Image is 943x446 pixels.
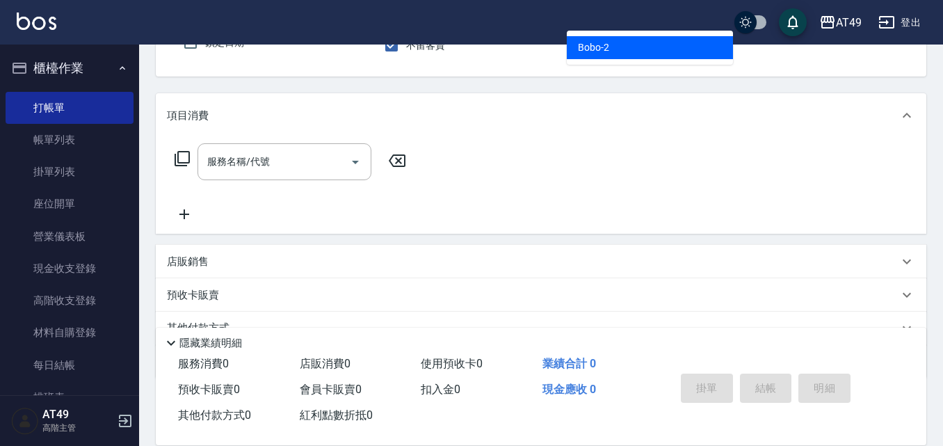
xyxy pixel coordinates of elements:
[6,253,134,285] a: 現金收支登錄
[6,156,134,188] a: 掛單列表
[6,92,134,124] a: 打帳單
[873,10,926,35] button: 登出
[156,245,926,278] div: 店販銷售
[42,422,113,434] p: 高階主管
[17,13,56,30] img: Logo
[578,40,609,55] span: Bobo -2
[6,317,134,349] a: 材料自購登錄
[6,124,134,156] a: 帳單列表
[542,357,596,370] span: 業績合計 0
[167,255,209,269] p: 店販銷售
[156,93,926,138] div: 項目消費
[167,109,209,123] p: 項目消費
[6,221,134,253] a: 營業儀表板
[178,408,251,422] span: 其他付款方式 0
[42,408,113,422] h5: AT49
[11,407,39,435] img: Person
[6,349,134,381] a: 每日結帳
[6,285,134,317] a: 高階收支登錄
[814,8,867,37] button: AT49
[156,278,926,312] div: 預收卡販賣
[167,288,219,303] p: 預收卡販賣
[156,312,926,345] div: 其他付款方式
[6,50,134,86] button: 櫃檯作業
[836,14,862,31] div: AT49
[300,357,350,370] span: 店販消費 0
[6,381,134,413] a: 排班表
[300,383,362,396] span: 會員卡販賣 0
[300,408,373,422] span: 紅利點數折抵 0
[344,151,366,173] button: Open
[542,383,596,396] span: 現金應收 0
[421,383,460,396] span: 扣入金 0
[421,357,483,370] span: 使用預收卡 0
[406,38,445,53] span: 不留客資
[178,357,229,370] span: 服務消費 0
[6,188,134,220] a: 座位開單
[179,336,242,351] p: 隱藏業績明細
[779,8,807,36] button: save
[178,383,240,396] span: 預收卡販賣 0
[167,321,236,336] p: 其他付款方式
